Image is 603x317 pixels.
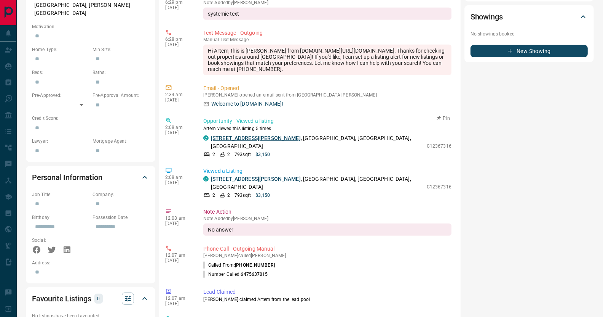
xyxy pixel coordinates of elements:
p: [DATE] [165,301,192,306]
p: [PERSON_NAME] called [PERSON_NAME] [203,253,451,258]
p: 2 [227,151,230,158]
p: Email - Opened [203,84,451,92]
p: C12367316 [427,183,451,190]
p: Opportunity - Viewed a listing [203,117,451,125]
p: 793 sqft [234,151,251,158]
p: [PERSON_NAME] claimed Artem from the lead pool [203,296,451,303]
p: [DATE] [165,5,192,10]
p: $3,150 [255,151,270,158]
p: No showings booked [471,31,588,37]
h2: Showings [471,11,503,23]
div: No answer [203,224,451,236]
p: Lawyer: [32,138,89,145]
p: Baths: [93,69,149,76]
p: 6:28 pm [165,37,192,42]
p: 2 [212,192,215,199]
span: 6475637015 [241,272,268,277]
a: [STREET_ADDRESS][PERSON_NAME] [211,176,301,182]
p: 2:34 am [165,92,192,97]
h2: Personal Information [32,171,102,183]
p: Possession Date: [93,214,149,221]
p: Lead Claimed [203,288,451,296]
p: Pre-Approval Amount: [93,92,149,99]
button: New Showing [471,45,588,57]
p: Birthday: [32,214,89,221]
p: Note Action [203,208,451,216]
p: , [GEOGRAPHIC_DATA], [GEOGRAPHIC_DATA], [GEOGRAPHIC_DATA] [211,175,423,191]
p: 12:07 am [165,296,192,301]
p: [DATE] [165,221,192,226]
p: Text Message [203,37,451,42]
p: Artem viewed this listing 5 times [203,125,451,132]
p: Mortgage Agent: [93,138,149,145]
span: manual [203,37,219,42]
p: [PERSON_NAME] opened an email sent from [GEOGRAPHIC_DATA][PERSON_NAME] [203,92,451,98]
span: [PHONE_NUMBER] [235,262,275,268]
p: Company: [93,191,149,198]
p: Number Called: [203,271,268,278]
p: [DATE] [165,180,192,185]
p: 12:08 am [165,216,192,221]
p: 2 [227,192,230,199]
p: [DATE] [165,258,192,263]
p: 2 [212,151,215,158]
h2: Favourite Listings [32,293,91,305]
a: [STREET_ADDRESS][PERSON_NAME] [211,135,301,141]
p: 0 [97,294,100,303]
p: [DATE] [165,42,192,47]
p: Social: [32,237,89,244]
p: 793 sqft [234,192,251,199]
p: $3,150 [255,192,270,199]
div: Favourite Listings0 [32,290,149,308]
div: Hi Artem, this is [PERSON_NAME] from [DOMAIN_NAME][URL][DOMAIN_NAME]. Thanks for checking out pro... [203,45,451,75]
p: Job Title: [32,191,89,198]
p: C12367316 [427,143,451,150]
button: Pin [432,115,455,122]
p: Text Message - Outgoing [203,29,451,37]
p: Motivation: [32,23,149,30]
p: [DATE] [165,97,192,103]
p: Min Size: [93,46,149,53]
div: systemic text [203,8,451,20]
p: Phone Call - Outgoing Manual [203,245,451,253]
div: Showings [471,8,588,26]
p: 2:08 am [165,175,192,180]
div: condos.ca [203,135,209,141]
p: Welcome to [DOMAIN_NAME]! [211,100,283,108]
p: Beds: [32,69,89,76]
p: 12:07 am [165,253,192,258]
div: Personal Information [32,168,149,187]
p: Viewed a Listing [203,167,451,175]
p: Credit Score: [32,115,149,122]
p: Pre-Approved: [32,92,89,99]
p: Address: [32,259,149,266]
p: [DATE] [165,130,192,135]
div: condos.ca [203,176,209,182]
p: Home Type: [32,46,89,53]
p: Note Added by [PERSON_NAME] [203,216,451,221]
p: 2:08 am [165,125,192,130]
p: Called From: [203,262,275,269]
p: , [GEOGRAPHIC_DATA], [GEOGRAPHIC_DATA], [GEOGRAPHIC_DATA] [211,134,423,150]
